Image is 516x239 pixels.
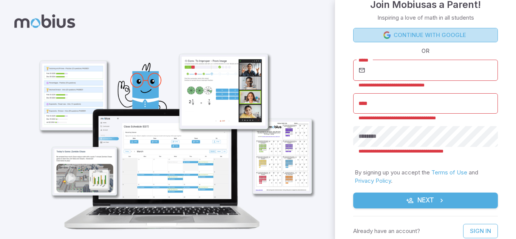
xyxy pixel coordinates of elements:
span: OR [420,47,431,55]
p: Already have an account? [353,227,420,235]
img: parent_1-illustration [25,21,321,239]
a: Continue with Google [353,28,498,42]
p: Inspiring a love of math in all students [377,14,474,22]
p: By signing up you accept the and . [355,168,496,185]
button: Next [353,193,498,208]
a: Privacy Policy [355,177,391,184]
a: Sign In [463,224,498,238]
a: Terms of Use [431,169,467,176]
